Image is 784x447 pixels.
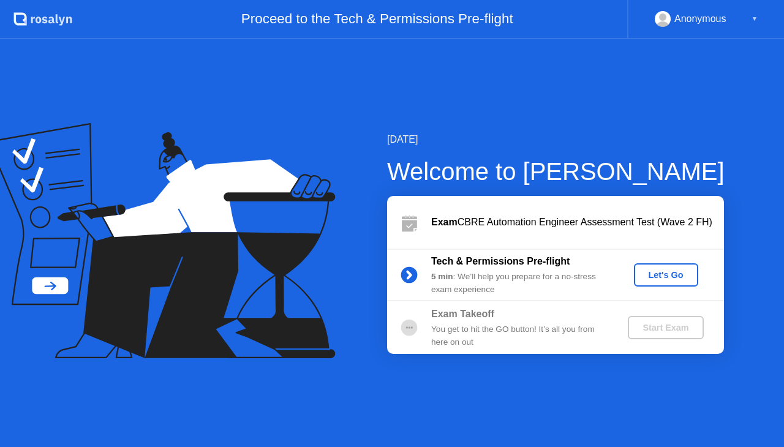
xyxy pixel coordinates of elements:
[431,217,458,227] b: Exam
[633,323,698,332] div: Start Exam
[628,316,703,339] button: Start Exam
[752,11,758,27] div: ▼
[431,271,608,296] div: : We’ll help you prepare for a no-stress exam experience
[431,215,724,230] div: CBRE Automation Engineer Assessment Test (Wave 2 FH)
[431,272,453,281] b: 5 min
[639,270,693,280] div: Let's Go
[431,256,570,266] b: Tech & Permissions Pre-flight
[674,11,726,27] div: Anonymous
[387,153,725,190] div: Welcome to [PERSON_NAME]
[431,323,608,348] div: You get to hit the GO button! It’s all you from here on out
[634,263,698,287] button: Let's Go
[387,132,725,147] div: [DATE]
[431,309,494,319] b: Exam Takeoff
